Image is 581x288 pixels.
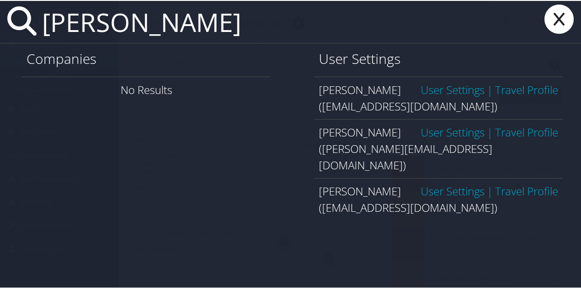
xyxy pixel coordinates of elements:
a: View OBT Profile [495,124,558,139]
span: | [485,183,495,198]
div: ([EMAIL_ADDRESS][DOMAIN_NAME]) [319,97,558,114]
div: ([EMAIL_ADDRESS][DOMAIN_NAME]) [319,199,558,215]
span: | [485,81,495,96]
span: [PERSON_NAME] [319,81,401,96]
a: View OBT Profile [495,183,558,198]
a: View OBT Profile [495,81,558,96]
a: User Settings [421,183,485,198]
div: ([PERSON_NAME][EMAIL_ADDRESS][DOMAIN_NAME]) [319,140,558,173]
div: No Results [22,76,270,102]
a: User Settings [421,81,485,96]
span: [PERSON_NAME] [319,124,401,139]
h1: User Settings [319,48,558,68]
a: User Settings [421,124,485,139]
h1: Companies [26,48,266,68]
span: [PERSON_NAME] [319,183,401,198]
span: | [485,124,495,139]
